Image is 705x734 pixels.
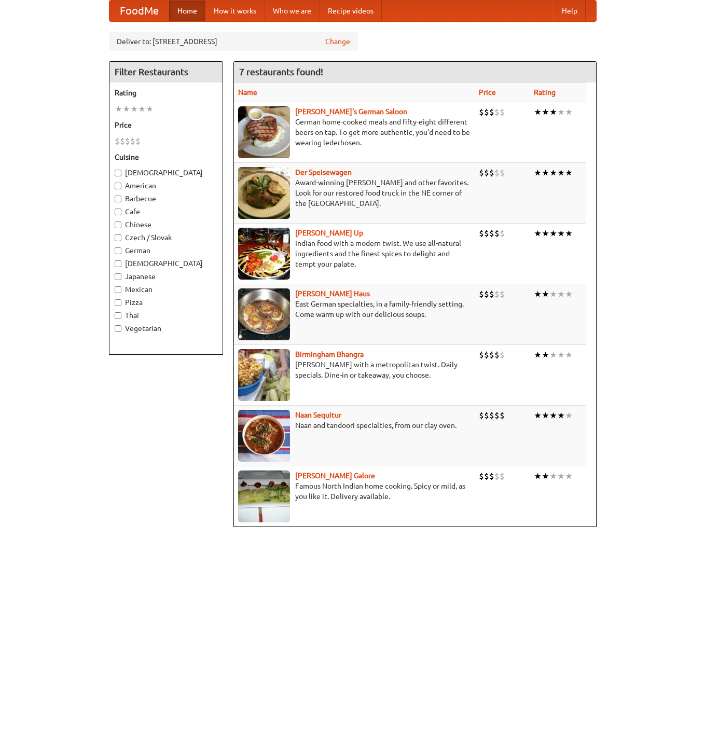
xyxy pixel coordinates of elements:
[479,349,484,361] li: $
[534,88,556,96] a: Rating
[115,120,217,130] h5: Price
[115,299,121,306] input: Pizza
[484,288,489,300] li: $
[534,167,542,178] li: ★
[557,410,565,421] li: ★
[479,288,484,300] li: $
[479,88,496,96] a: Price
[115,103,122,115] li: ★
[115,232,217,243] label: Czech / Slovak
[238,359,471,380] p: [PERSON_NAME] with a metropolitan twist. Daily specials. Dine-in or takeaway, you choose.
[130,103,138,115] li: ★
[115,260,121,267] input: [DEMOGRAPHIC_DATA]
[138,103,146,115] li: ★
[565,410,573,421] li: ★
[489,288,494,300] li: $
[479,410,484,421] li: $
[500,410,505,421] li: $
[295,411,341,419] b: Naan Sequitur
[494,410,500,421] li: $
[238,117,471,148] p: German home-cooked meals and fifty-eight different beers on tap. To get more authentic, you'd nee...
[109,32,358,51] div: Deliver to: [STREET_ADDRESS]
[500,106,505,118] li: $
[500,470,505,482] li: $
[500,228,505,239] li: $
[130,135,135,147] li: $
[557,167,565,178] li: ★
[542,106,549,118] li: ★
[549,410,557,421] li: ★
[265,1,320,21] a: Who we are
[565,288,573,300] li: ★
[295,472,375,480] a: [PERSON_NAME] Galore
[125,135,130,147] li: $
[115,196,121,202] input: Barbecue
[494,228,500,239] li: $
[115,297,217,308] label: Pizza
[115,221,121,228] input: Chinese
[115,325,121,332] input: Vegetarian
[115,193,217,204] label: Barbecue
[534,470,542,482] li: ★
[479,106,484,118] li: $
[295,229,363,237] a: [PERSON_NAME] Up
[115,286,121,293] input: Mexican
[500,349,505,361] li: $
[542,470,549,482] li: ★
[115,323,217,334] label: Vegetarian
[295,107,407,116] b: [PERSON_NAME]'s German Saloon
[115,168,217,178] label: [DEMOGRAPHIC_DATA]
[238,299,471,320] p: East German specialties, in a family-friendly setting. Come warm up with our delicious soups.
[295,289,370,298] a: [PERSON_NAME] Haus
[122,103,130,115] li: ★
[549,167,557,178] li: ★
[484,106,489,118] li: $
[115,135,120,147] li: $
[542,349,549,361] li: ★
[325,36,350,47] a: Change
[549,106,557,118] li: ★
[238,167,290,219] img: speisewagen.jpg
[500,288,505,300] li: $
[565,228,573,239] li: ★
[534,349,542,361] li: ★
[115,152,217,162] h5: Cuisine
[549,288,557,300] li: ★
[549,349,557,361] li: ★
[120,135,125,147] li: $
[565,167,573,178] li: ★
[494,349,500,361] li: $
[557,106,565,118] li: ★
[542,167,549,178] li: ★
[557,349,565,361] li: ★
[109,1,169,21] a: FoodMe
[238,470,290,522] img: currygalore.jpg
[494,470,500,482] li: $
[115,271,217,282] label: Japanese
[295,350,364,358] a: Birmingham Bhangra
[115,258,217,269] label: [DEMOGRAPHIC_DATA]
[115,273,121,280] input: Japanese
[494,288,500,300] li: $
[565,349,573,361] li: ★
[534,288,542,300] li: ★
[479,228,484,239] li: $
[238,238,471,269] p: Indian food with a modern twist. We use all-natural ingredients and the finest spices to delight ...
[109,62,223,82] h4: Filter Restaurants
[565,470,573,482] li: ★
[484,410,489,421] li: $
[115,234,121,241] input: Czech / Slovak
[115,245,217,256] label: German
[534,410,542,421] li: ★
[295,168,352,176] a: Der Speisewagen
[239,67,323,77] ng-pluralize: 7 restaurants found!
[494,167,500,178] li: $
[115,181,217,191] label: American
[494,106,500,118] li: $
[115,312,121,319] input: Thai
[115,310,217,321] label: Thai
[135,135,141,147] li: $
